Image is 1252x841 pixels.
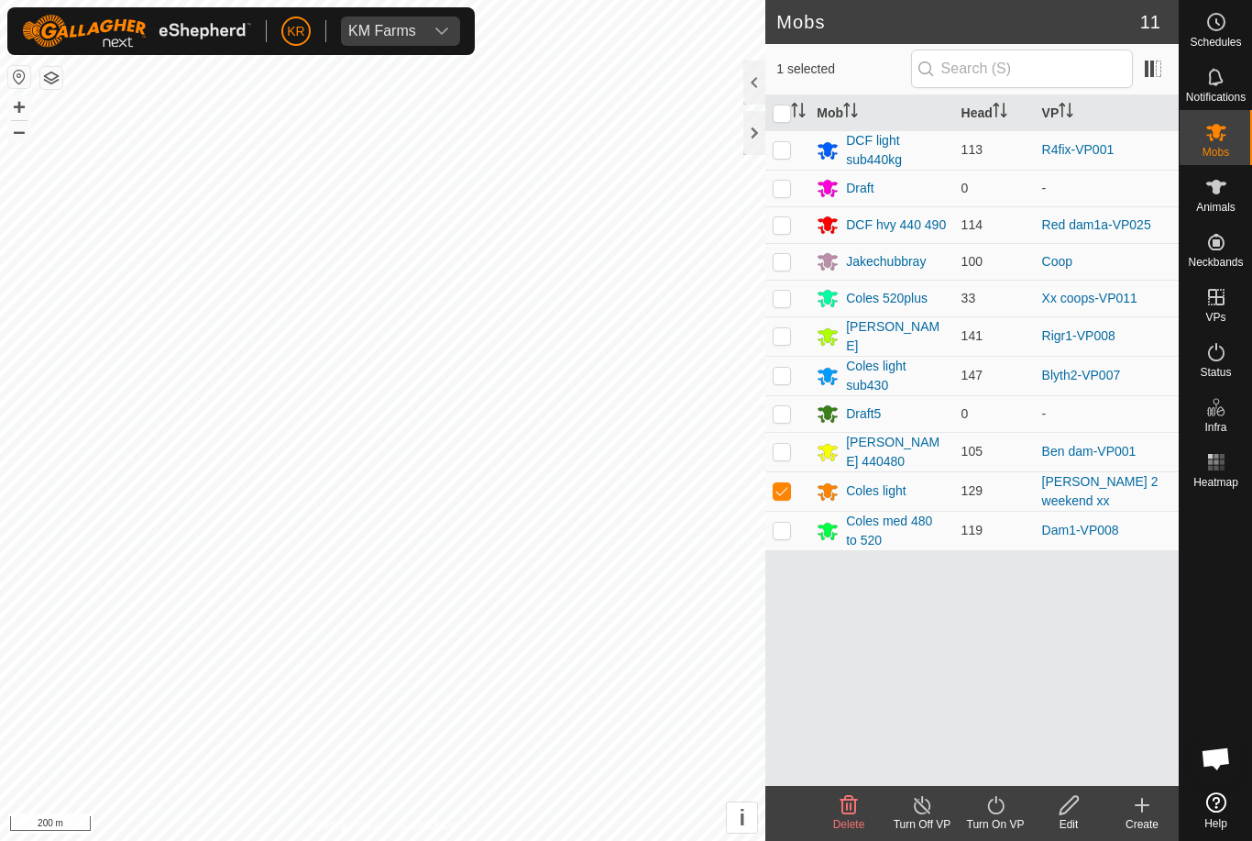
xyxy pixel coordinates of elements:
[961,254,983,269] span: 100
[1032,816,1105,833] div: Edit
[1186,92,1246,103] span: Notifications
[1189,731,1244,786] div: Open chat
[1200,367,1231,378] span: Status
[739,805,745,830] span: i
[423,17,460,46] div: dropdown trigger
[1035,395,1179,432] td: -
[1204,422,1226,433] span: Infra
[341,17,423,46] span: KM Farms
[846,131,946,170] div: DCF light sub440kg
[1042,444,1137,459] a: Ben dam-VP001
[993,105,1007,120] p-sorticon: Activate to sort
[1042,474,1159,508] a: [PERSON_NAME] 2 weekend xx
[1042,328,1115,343] a: Rigr1-VP008
[846,179,873,198] div: Draft
[809,95,953,131] th: Mob
[1205,312,1225,323] span: VPs
[846,481,906,501] div: Coles light
[1180,785,1252,836] a: Help
[961,181,969,195] span: 0
[1042,291,1137,305] a: Xx coops-VP011
[961,142,983,157] span: 113
[1042,142,1115,157] a: R4fix-VP001
[961,328,983,343] span: 141
[1059,105,1073,120] p-sorticon: Activate to sort
[961,217,983,232] span: 114
[961,291,976,305] span: 33
[846,404,881,424] div: Draft5
[401,817,455,834] a: Contact Us
[776,60,910,79] span: 1 selected
[843,105,858,120] p-sorticon: Activate to sort
[1188,257,1243,268] span: Neckbands
[776,11,1140,33] h2: Mobs
[954,95,1035,131] th: Head
[1035,95,1179,131] th: VP
[959,816,1032,833] div: Turn On VP
[8,66,30,88] button: Reset Map
[1196,202,1236,213] span: Animals
[287,22,304,41] span: KR
[1203,147,1229,158] span: Mobs
[8,96,30,118] button: +
[1042,217,1151,232] a: Red dam1a-VP025
[1204,818,1227,829] span: Help
[911,50,1133,88] input: Search (S)
[846,252,926,271] div: Jakechubbray
[961,406,969,421] span: 0
[846,289,928,308] div: Coles 520plus
[791,105,806,120] p-sorticon: Activate to sort
[1190,37,1241,48] span: Schedules
[961,523,983,537] span: 119
[846,433,946,471] div: [PERSON_NAME] 440480
[961,444,983,459] span: 105
[846,357,946,395] div: Coles light sub430
[311,817,379,834] a: Privacy Policy
[727,802,757,833] button: i
[1193,477,1238,488] span: Heatmap
[846,216,946,235] div: DCF hvy 440 490
[1042,523,1119,537] a: Dam1-VP008
[1042,254,1072,269] a: Coop
[22,15,251,48] img: Gallagher Logo
[1042,368,1121,382] a: Blyth2-VP007
[885,816,959,833] div: Turn Off VP
[8,120,30,142] button: –
[846,317,946,356] div: [PERSON_NAME]
[961,483,983,498] span: 129
[961,368,983,382] span: 147
[1035,170,1179,206] td: -
[40,67,62,89] button: Map Layers
[1140,8,1160,36] span: 11
[1105,816,1179,833] div: Create
[348,24,416,39] div: KM Farms
[846,512,946,550] div: Coles med 480 to 520
[833,818,865,831] span: Delete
